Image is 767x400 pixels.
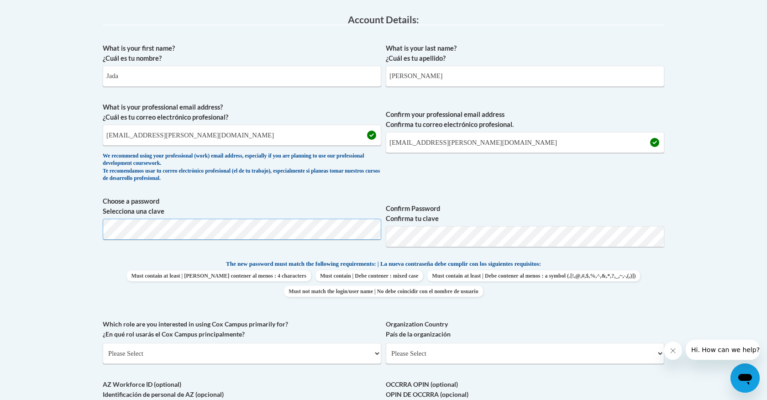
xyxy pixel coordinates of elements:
input: Metadata input [103,66,381,87]
iframe: Message from company [686,340,760,360]
label: Which role are you interested in using Cox Campus primarily for? ¿En qué rol usarás el Cox Campus... [103,319,381,339]
label: What is your last name? ¿Cuál es tu apellido? [386,43,664,63]
div: We recommend using your professional (work) email address, especially if you are planning to use ... [103,153,381,183]
span: Must contain | Debe contener : mixed case [315,270,423,281]
label: What is your professional email address? ¿Cuál es tu correo electrónico profesional? [103,102,381,122]
input: Required [386,132,664,153]
span: The new password must match the following requirements: | La nueva contraseña debe cumplir con lo... [226,260,541,268]
iframe: Close message [664,342,682,360]
iframe: Button to launch messaging window [730,363,760,393]
span: Must contain at least | Debe contener al menos : a symbol (.[!,@,#,$,%,^,&,*,?,_,~,-,(,)]) [427,270,640,281]
label: Confirm Password Confirma tu clave [386,204,664,224]
span: Must not match the login/user name | No debe coincidir con el nombre de usuario [284,286,483,297]
label: What is your first name? ¿Cuál es tu nombre? [103,43,381,63]
label: OCCRRA OPIN (optional) OPIN DE OCCRRA (opcional) [386,379,664,400]
input: Metadata input [386,66,664,87]
label: Choose a password Selecciona una clave [103,196,381,216]
label: Organization Country País de la organización [386,319,664,339]
span: Account Details: [348,14,419,25]
span: Must contain at least | [PERSON_NAME] contener al menos : 4 characters [127,270,311,281]
input: Metadata input [103,125,381,146]
label: AZ Workforce ID (optional) Identificación de personal de AZ (opcional) [103,379,381,400]
label: Confirm your professional email address Confirma tu correo electrónico profesional. [386,110,664,130]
